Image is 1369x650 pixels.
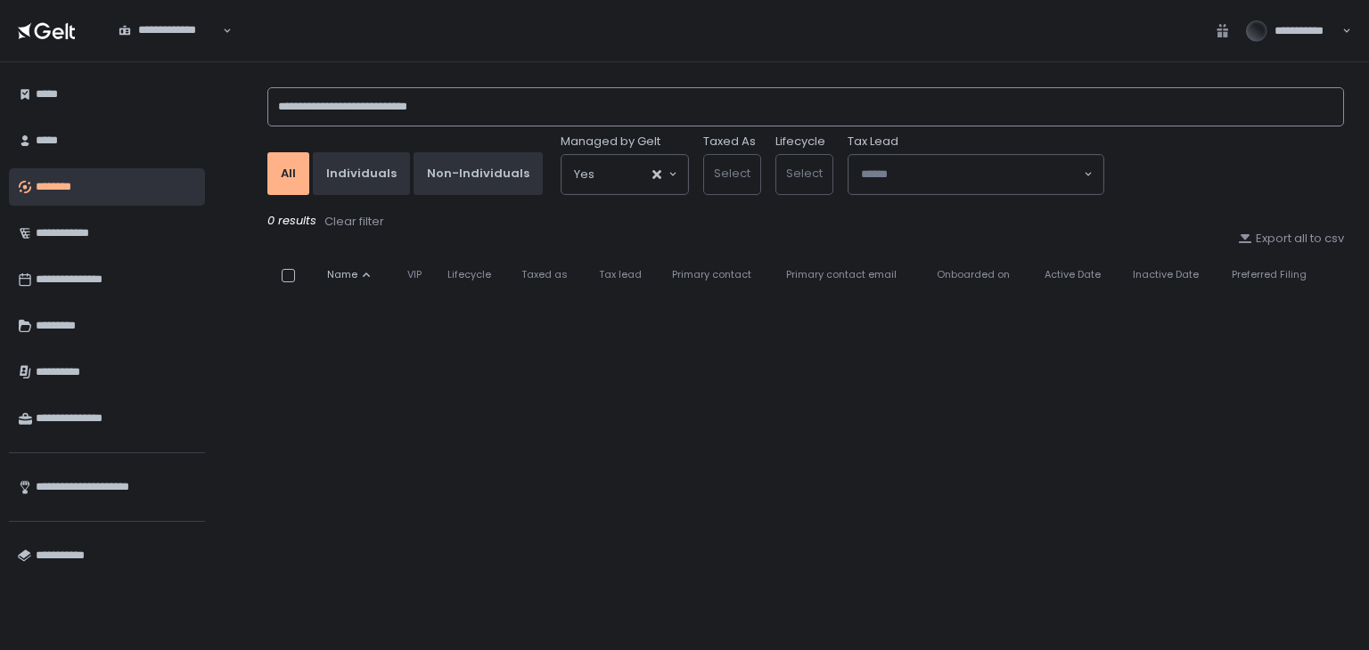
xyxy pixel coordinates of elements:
span: VIP [407,268,422,281]
span: Primary contact email [786,268,897,281]
input: Search for option [594,166,651,183]
button: Non-Individuals [414,152,543,195]
span: Inactive Date [1133,268,1199,281]
span: Lifecycle [447,268,491,281]
span: Select [714,165,750,182]
input: Search for option [119,38,221,56]
div: Search for option [562,155,688,194]
span: Managed by Gelt [561,134,660,150]
div: Search for option [848,155,1103,194]
div: Non-Individuals [427,166,529,182]
span: Preferred Filing [1232,268,1307,281]
span: Active Date [1045,268,1101,281]
button: Clear filter [324,213,385,231]
div: 0 results [267,213,1344,231]
span: Yes [574,166,594,183]
label: Lifecycle [775,134,825,150]
input: Search for option [861,166,1082,183]
span: Tax lead [599,268,642,281]
label: Taxed As [703,134,756,150]
div: Individuals [326,166,397,182]
button: All [267,152,309,195]
span: Select [786,165,823,182]
span: Name [327,268,357,281]
button: Export all to csv [1238,231,1344,247]
button: Individuals [313,152,410,195]
span: Primary contact [672,268,751,281]
div: Search for option [107,12,232,50]
span: Tax Lead [848,134,898,150]
div: All [281,166,296,182]
button: Clear Selected [652,170,661,179]
div: Clear filter [324,214,384,230]
span: Onboarded on [937,268,1010,281]
span: Taxed as [521,268,568,281]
